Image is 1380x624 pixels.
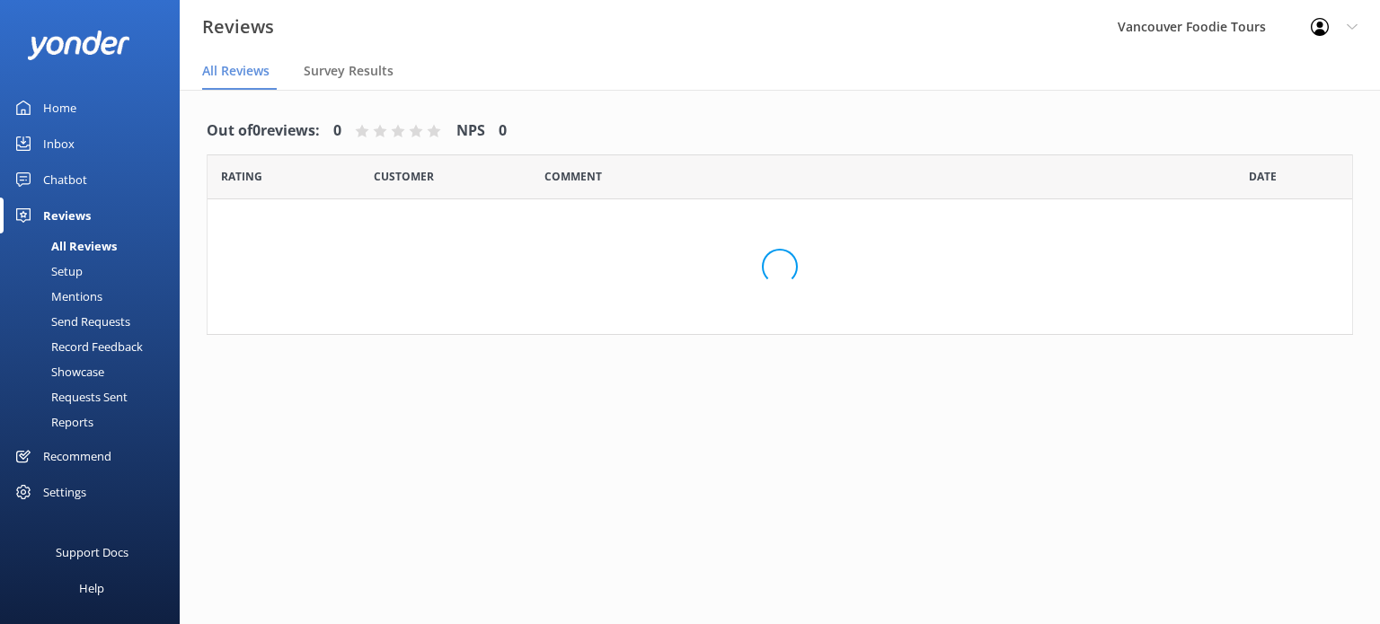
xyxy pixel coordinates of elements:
[11,284,102,309] div: Mentions
[11,334,143,359] div: Record Feedback
[79,570,104,606] div: Help
[202,13,274,41] h3: Reviews
[11,309,180,334] a: Send Requests
[304,62,394,80] span: Survey Results
[56,534,128,570] div: Support Docs
[374,168,434,185] span: Date
[333,119,341,143] h4: 0
[11,233,117,259] div: All Reviews
[43,474,86,510] div: Settings
[11,233,180,259] a: All Reviews
[11,259,180,284] a: Setup
[43,198,91,233] div: Reviews
[11,359,104,384] div: Showcase
[11,309,130,334] div: Send Requests
[11,384,128,409] div: Requests Sent
[43,438,111,474] div: Recommend
[544,168,602,185] span: Question
[43,126,75,162] div: Inbox
[27,31,130,60] img: yonder-white-logo.png
[11,359,180,384] a: Showcase
[11,259,83,284] div: Setup
[202,62,270,80] span: All Reviews
[43,90,76,126] div: Home
[207,119,320,143] h4: Out of 0 reviews:
[11,409,180,435] a: Reports
[221,168,262,185] span: Date
[499,119,507,143] h4: 0
[11,284,180,309] a: Mentions
[11,334,180,359] a: Record Feedback
[11,409,93,435] div: Reports
[1249,168,1277,185] span: Date
[456,119,485,143] h4: NPS
[11,384,180,409] a: Requests Sent
[43,162,87,198] div: Chatbot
